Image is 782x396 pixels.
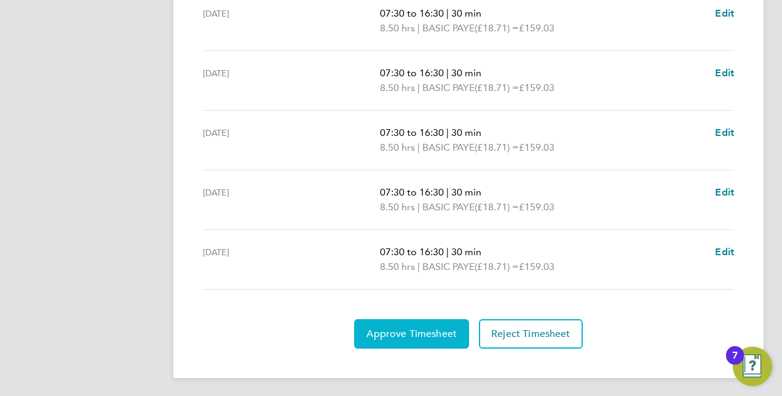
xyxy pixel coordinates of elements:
span: 30 min [451,67,481,79]
button: Approve Timesheet [354,319,469,349]
span: 30 min [451,127,481,138]
span: (£18.71) = [475,22,519,34]
div: [DATE] [203,245,380,274]
span: (£18.71) = [475,141,519,153]
span: | [446,67,449,79]
a: Edit [715,6,734,21]
span: 30 min [451,7,481,19]
span: | [417,82,420,93]
div: 7 [732,355,738,371]
span: Edit [715,246,734,258]
span: | [446,186,449,198]
span: 07:30 to 16:30 [380,127,444,138]
span: £159.03 [519,141,555,153]
button: Reject Timesheet [479,319,583,349]
span: | [446,246,449,258]
span: Reject Timesheet [491,328,571,340]
span: (£18.71) = [475,82,519,93]
span: BASIC PAYE [422,200,475,215]
span: £159.03 [519,201,555,213]
span: Edit [715,7,734,19]
span: 07:30 to 16:30 [380,7,444,19]
button: Open Resource Center, 7 new notifications [733,347,772,386]
span: 8.50 hrs [380,82,415,93]
a: Edit [715,125,734,140]
a: Edit [715,245,734,259]
span: £159.03 [519,261,555,272]
span: 07:30 to 16:30 [380,186,444,198]
span: 8.50 hrs [380,261,415,272]
span: | [446,127,449,138]
span: | [446,7,449,19]
span: | [417,141,420,153]
span: 8.50 hrs [380,201,415,213]
span: | [417,201,420,213]
span: Edit [715,127,734,138]
span: BASIC PAYE [422,81,475,95]
span: 07:30 to 16:30 [380,67,444,79]
span: BASIC PAYE [422,21,475,36]
a: Edit [715,185,734,200]
span: (£18.71) = [475,261,519,272]
span: Edit [715,186,734,198]
span: | [417,22,420,34]
span: £159.03 [519,22,555,34]
span: Edit [715,67,734,79]
div: [DATE] [203,185,380,215]
div: [DATE] [203,66,380,95]
span: BASIC PAYE [422,140,475,155]
span: (£18.71) = [475,201,519,213]
span: 07:30 to 16:30 [380,246,444,258]
span: £159.03 [519,82,555,93]
a: Edit [715,66,734,81]
span: 8.50 hrs [380,22,415,34]
span: 8.50 hrs [380,141,415,153]
span: | [417,261,420,272]
div: [DATE] [203,125,380,155]
span: 30 min [451,246,481,258]
div: [DATE] [203,6,380,36]
span: 30 min [451,186,481,198]
span: BASIC PAYE [422,259,475,274]
span: Approve Timesheet [366,328,457,340]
